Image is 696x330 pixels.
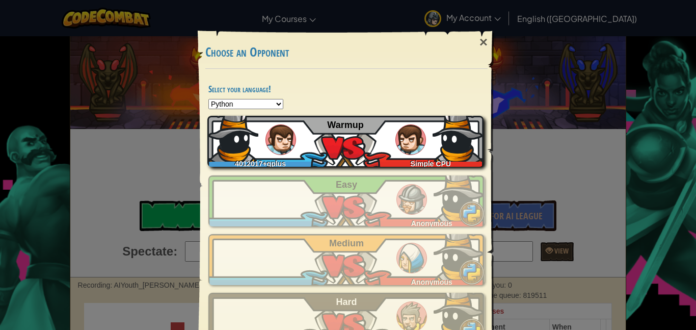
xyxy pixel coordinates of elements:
[336,297,357,307] span: Hard
[396,243,427,273] img: humans_ladder_medium.png
[208,175,485,226] a: Anonymous
[396,184,427,215] img: humans_ladder_easy.png
[336,180,357,190] span: Easy
[434,170,485,221] img: bpQAAAABJRU5ErkJggg==
[395,124,426,155] img: humans_ladder_tutorial.png
[208,84,485,94] h4: Select your language!
[207,111,258,162] img: bpQAAAABJRU5ErkJggg==
[205,45,488,59] h3: Choose an Opponent
[411,219,452,227] span: Anonymous
[208,234,485,285] a: Anonymous
[472,28,495,57] div: ×
[329,238,364,248] span: Medium
[235,160,286,168] span: 4012017+gplus
[433,111,484,162] img: bpQAAAABJRU5ErkJggg==
[327,120,363,130] span: Warmup
[208,116,485,167] a: 4012017+gplusSimple CPU
[411,160,451,168] span: Simple CPU
[434,229,485,280] img: bpQAAAABJRU5ErkJggg==
[411,278,452,286] span: Anonymous
[265,124,296,155] img: humans_ladder_tutorial.png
